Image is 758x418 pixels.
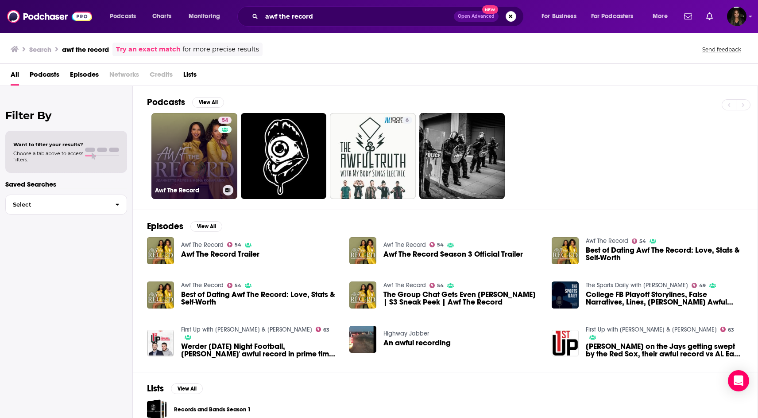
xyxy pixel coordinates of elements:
img: College FB Playoff Storylines, False Narratives, Lines, James Franklin's Awful Record, KC Chiefs ... [552,281,579,309]
a: Records and Bands Season 1 [174,405,251,414]
span: Monitoring [189,10,220,23]
a: Charts [147,9,177,23]
button: Send feedback [700,46,744,53]
span: For Podcasters [591,10,634,23]
a: Awf The Record [181,281,224,289]
img: Best of Dating Awf The Record: Love, Stats & Self-Worth [147,281,174,309]
span: More [653,10,668,23]
a: PodcastsView All [147,97,224,108]
span: An awful recording [383,339,451,347]
a: Highway Jabber [383,330,429,337]
p: Saved Searches [5,180,127,188]
a: 54 [429,242,444,247]
a: Best of Dating Awf The Record: Love, Stats & Self-Worth [181,291,339,306]
a: Awf The Record [383,241,426,249]
img: The Group Chat Gets Even Messier | S3 Sneak Peek | Awf The Record [349,281,376,309]
span: 54 [437,284,444,288]
span: 54 [235,243,241,247]
h3: Awf The Record [155,187,219,194]
h3: awf the record [62,45,109,54]
button: open menu [585,9,646,23]
img: Awf The Record Trailer [147,237,174,264]
a: Podcasts [30,67,59,86]
a: 54 [218,117,232,124]
a: 54 [227,283,242,288]
h2: Episodes [147,221,183,232]
button: open menu [104,9,147,23]
a: Show notifications dropdown [681,9,696,24]
a: 54Awf The Record [151,113,237,199]
a: All [11,67,19,86]
span: Networks [109,67,139,86]
img: An awful recording [349,326,376,353]
a: 54 [632,238,646,244]
span: Credits [150,67,173,86]
a: Awf The Record Season 3 Official Trailer [349,237,376,264]
span: Werder [DATE] Night Football, [PERSON_NAME]' awful record in prime time & the disaster that is th... [181,343,339,358]
span: College FB Playoff Storylines, False Narratives, Lines, [PERSON_NAME] Awful Record, KC Chiefs Do ... [586,291,743,306]
a: Best of Dating Awf The Record: Love, Stats & Self-Worth [586,246,743,262]
span: 49 [699,284,706,288]
h2: Podcasts [147,97,185,108]
a: Try an exact match [116,44,181,55]
a: 6 [330,113,416,199]
a: Awf The Record [181,241,224,249]
span: Want to filter your results? [13,141,83,148]
button: open menu [646,9,679,23]
span: New [482,5,498,14]
h3: Search [29,45,51,54]
img: Best of Dating Awf The Record: Love, Stats & Self-Worth [552,237,579,264]
a: EpisodesView All [147,221,222,232]
h2: Lists [147,383,164,394]
span: 54 [639,239,646,243]
a: 54 [227,242,242,247]
span: Lists [183,67,197,86]
button: open menu [182,9,232,23]
a: ListsView All [147,383,203,394]
h2: Filter By [5,109,127,122]
a: Episodes [70,67,99,86]
img: Werder on Thursday Night Football, Daniel Jones' awful record in prime time & the disaster that i... [147,330,174,357]
a: 63 [316,327,330,332]
input: Search podcasts, credits, & more... [262,9,454,23]
a: 54 [429,283,444,288]
button: open menu [535,9,588,23]
a: 49 [692,283,706,288]
span: The Group Chat Gets Even [PERSON_NAME] | S3 Sneak Peek | Awf The Record [383,291,541,306]
span: 54 [222,116,228,125]
span: 63 [728,328,734,332]
button: Show profile menu [727,7,746,26]
a: Awf The Record [383,281,426,289]
img: Phillips on the Jays getting swept by the Red Sox, their awful record vs AL East & Manoah's promi... [552,330,579,357]
img: Podchaser - Follow, Share and Rate Podcasts [7,8,92,25]
a: Phillips on the Jays getting swept by the Red Sox, their awful record vs AL East & Manoah's promi... [586,343,743,358]
a: Awf The Record [586,237,628,245]
img: User Profile [727,7,746,26]
span: 54 [437,243,444,247]
a: Awf The Record Trailer [181,250,259,258]
span: Charts [152,10,171,23]
a: First Up with Korolnek & Colaiacovo [181,326,312,333]
a: Awf The Record Season 3 Official Trailer [383,250,523,258]
span: 6 [406,116,409,125]
span: for more precise results [182,44,259,55]
div: Open Intercom Messenger [728,370,749,391]
span: Select [6,202,108,207]
a: Werder on Thursday Night Football, Daniel Jones' awful record in prime time & the disaster that i... [181,343,339,358]
a: First Up with Korolnek & Colaiacovo [586,326,717,333]
button: Select [5,195,127,215]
